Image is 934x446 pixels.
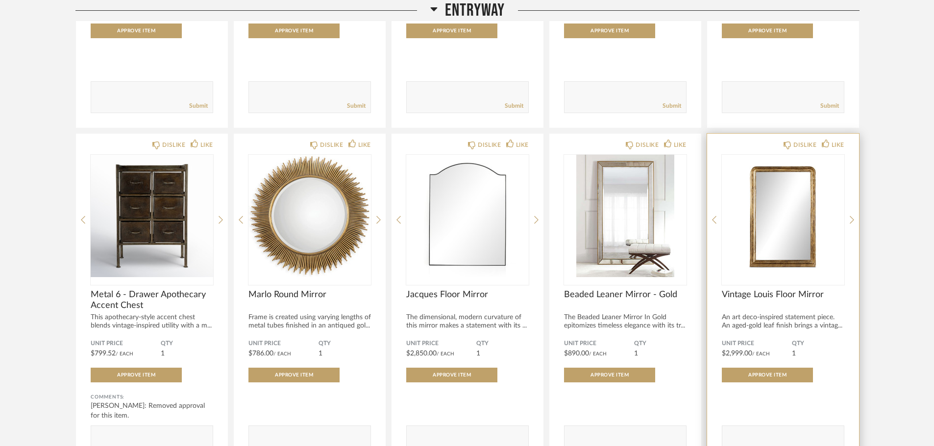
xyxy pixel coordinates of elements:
[564,289,687,300] span: Beaded Leaner Mirror - Gold
[792,340,844,348] span: QTY
[406,289,529,300] span: Jacques Floor Mirror
[793,140,816,150] div: DISLIKE
[406,340,476,348] span: Unit Price
[91,23,182,38] button: Approve Item
[722,368,813,382] button: Approve Item
[275,28,313,33] span: Approve Item
[406,350,437,357] span: $2,850.00
[248,23,340,38] button: Approve Item
[590,373,629,377] span: Approve Item
[117,373,155,377] span: Approve Item
[319,340,371,348] span: QTY
[116,352,133,356] span: / Each
[722,313,844,330] div: An art deco-inspired statement piece. An aged-gold leaf finish brings a vintag...
[663,102,681,110] a: Submit
[564,340,634,348] span: Unit Price
[722,289,844,300] span: Vintage Louis Floor Mirror
[406,23,497,38] button: Approve Item
[476,350,480,357] span: 1
[406,155,529,277] div: 0
[248,350,273,357] span: $786.00
[161,340,213,348] span: QTY
[636,140,659,150] div: DISLIKE
[634,350,638,357] span: 1
[117,28,155,33] span: Approve Item
[91,350,116,357] span: $799.52
[722,350,752,357] span: $2,999.00
[91,401,213,421] div: [PERSON_NAME]: Removed approval for this item.
[406,155,529,277] img: undefined
[275,373,313,377] span: Approve Item
[406,313,529,330] div: The dimensional, modern curvature of this mirror makes a statement with its ...
[674,140,687,150] div: LIKE
[564,350,589,357] span: $890.00
[248,289,371,300] span: Marlo Round Mirror
[433,28,471,33] span: Approve Item
[91,368,182,382] button: Approve Item
[91,392,213,402] div: Comments:
[722,340,792,348] span: Unit Price
[478,140,501,150] div: DISLIKE
[820,102,839,110] a: Submit
[722,155,844,277] div: 0
[590,28,629,33] span: Approve Item
[91,289,213,311] span: Metal 6 - Drawer Apothecary Accent Chest
[347,102,366,110] a: Submit
[589,352,607,356] span: / Each
[406,368,497,382] button: Approve Item
[634,340,687,348] span: QTY
[516,140,529,150] div: LIKE
[248,155,371,277] div: 0
[162,140,185,150] div: DISLIKE
[433,373,471,377] span: Approve Item
[564,23,655,38] button: Approve Item
[248,368,340,382] button: Approve Item
[505,102,523,110] a: Submit
[273,352,291,356] span: / Each
[91,313,213,330] div: This apothecary-style accent chest blends vintage-inspired utility with a m...
[564,155,687,277] div: 0
[722,23,813,38] button: Approve Item
[358,140,371,150] div: LIKE
[476,340,529,348] span: QTY
[248,340,319,348] span: Unit Price
[564,368,655,382] button: Approve Item
[832,140,844,150] div: LIKE
[248,313,371,330] div: Frame is created using varying lengths of metal tubes finished in an antiqued gol...
[248,155,371,277] img: undefined
[91,155,213,277] img: undefined
[161,350,165,357] span: 1
[319,350,322,357] span: 1
[722,155,844,277] img: undefined
[752,352,770,356] span: / Each
[91,340,161,348] span: Unit Price
[792,350,796,357] span: 1
[748,28,787,33] span: Approve Item
[564,155,687,277] img: undefined
[748,373,787,377] span: Approve Item
[91,155,213,277] div: 0
[320,140,343,150] div: DISLIKE
[437,352,454,356] span: / Each
[200,140,213,150] div: LIKE
[189,102,208,110] a: Submit
[564,313,687,330] div: The Beaded Leaner Mirror In Gold epitomizes timeless elegance with its tr...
